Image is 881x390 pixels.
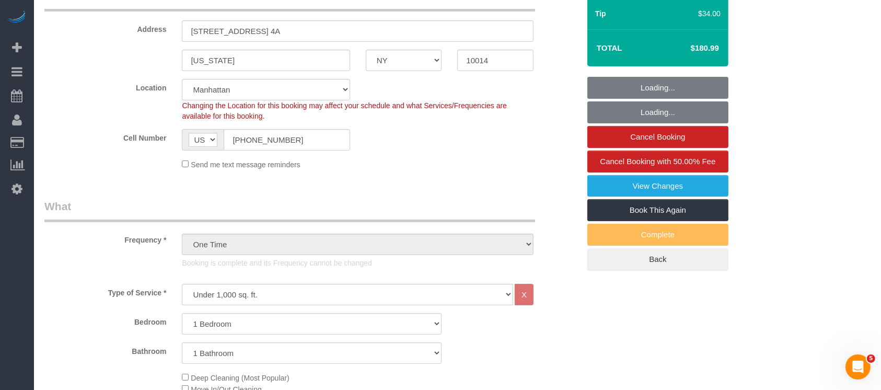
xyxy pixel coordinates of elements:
label: Bathroom [37,342,174,357]
iframe: Intercom live chat [845,354,871,380]
span: Cancel Booking with 50.00% Fee [600,157,716,166]
p: Booking is complete and its Frequency cannot be changed [182,258,534,268]
span: Changing the Location for this booking may affect your schedule and what Services/Frequencies are... [182,101,507,120]
label: Type of Service * [37,284,174,298]
a: Back [587,248,728,270]
a: View Changes [587,175,728,197]
h4: $180.99 [659,44,719,53]
label: Cell Number [37,129,174,143]
label: Location [37,79,174,93]
span: 5 [867,354,875,363]
input: City [182,50,350,71]
span: Deep Cleaning (Most Popular) [191,374,289,382]
a: Cancel Booking [587,126,728,148]
label: Bedroom [37,313,174,327]
legend: What [44,199,535,222]
input: Zip Code [457,50,534,71]
a: Book This Again [587,199,728,221]
div: $34.00 [690,8,721,19]
label: Frequency * [37,231,174,245]
strong: Total [597,43,622,52]
label: Address [37,20,174,35]
span: Send me text message reminders [191,160,300,169]
img: Automaid Logo [6,10,27,25]
a: Cancel Booking with 50.00% Fee [587,151,728,173]
input: Cell Number [224,129,350,151]
label: Tip [595,8,606,19]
